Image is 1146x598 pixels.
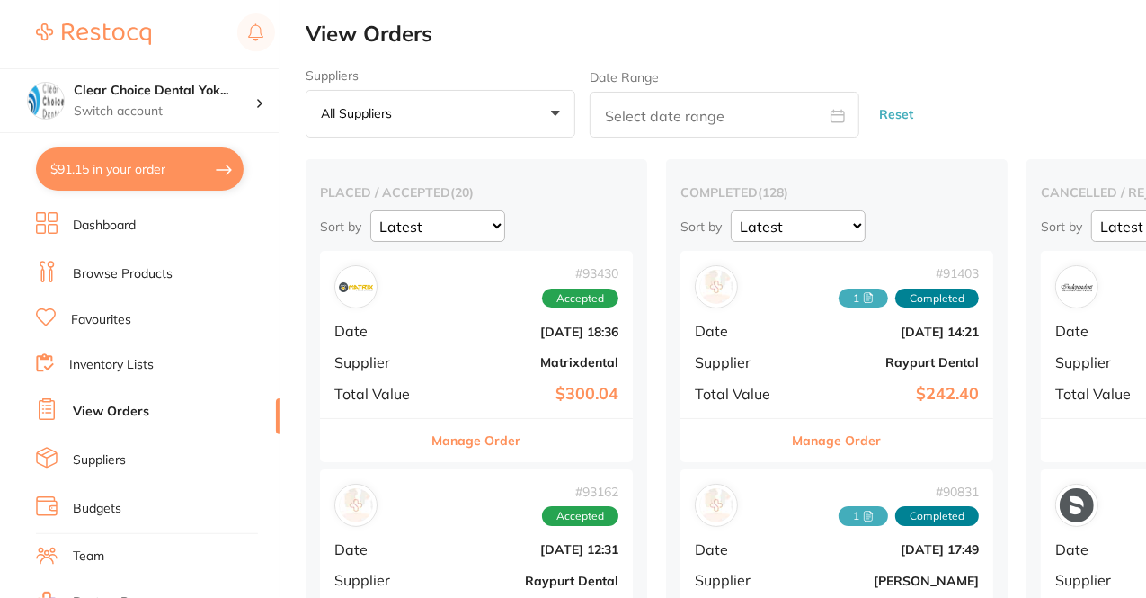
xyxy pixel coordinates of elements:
b: Raypurt Dental [439,574,618,588]
span: Supplier [334,354,424,370]
img: Raypurt Dental [699,270,733,304]
label: Suppliers [306,68,575,83]
img: Raypurt Dental [339,488,373,522]
span: Accepted [542,506,618,526]
span: # 93162 [542,485,618,499]
span: Completed [895,289,979,308]
button: All suppliers [306,90,575,138]
a: Budgets [73,500,121,518]
span: Date [334,323,424,339]
p: All suppliers [321,105,399,121]
b: Matrixdental [439,355,618,370]
img: Matrixdental [339,270,373,304]
h2: completed ( 128 ) [680,184,993,201]
span: Total Value [1055,386,1145,402]
span: Accepted [542,289,618,308]
a: Browse Products [73,265,173,283]
b: [PERSON_NAME] [799,574,979,588]
span: # 93430 [542,266,618,281]
img: Restocq Logo [36,23,151,45]
label: Date Range [590,70,659,85]
button: Reset [874,91,919,138]
span: Supplier [1055,354,1145,370]
span: Total Value [695,386,785,402]
span: Received [839,506,888,526]
p: Switch account [74,103,255,120]
h2: placed / accepted ( 20 ) [320,184,633,201]
span: Supplier [695,354,785,370]
a: View Orders [73,403,149,421]
b: $300.04 [439,385,618,404]
a: Suppliers [73,451,126,469]
a: Team [73,548,104,566]
span: Date [1055,541,1145,558]
a: Inventory Lists [69,356,154,374]
b: [DATE] 17:49 [799,542,979,557]
span: Supplier [1055,572,1145,588]
a: Favourites [71,311,131,329]
h2: View Orders [306,22,1146,47]
p: Sort by [320,219,361,235]
img: Independent Dental [1060,270,1094,304]
a: Dashboard [73,217,136,235]
span: Completed [895,506,979,526]
span: Supplier [695,572,785,588]
h4: Clear Choice Dental Yokine [74,82,255,100]
a: Restocq Logo [36,13,151,55]
span: Received [839,289,888,308]
span: Date [695,323,785,339]
span: Date [1055,323,1145,339]
input: Select date range [590,92,859,138]
button: Manage Order [432,419,521,462]
p: Sort by [680,219,722,235]
div: Matrixdental#93430AcceptedDate[DATE] 18:36SupplierMatrixdentalTotal Value$300.04Manage Order [320,251,633,462]
span: Supplier [334,572,424,588]
b: $242.40 [799,385,979,404]
b: Raypurt Dental [799,355,979,370]
b: [DATE] 18:36 [439,325,618,339]
img: Henry Schein Halas [699,488,733,522]
span: # 90831 [839,485,979,499]
span: # 91403 [839,266,979,281]
span: Total Value [334,386,424,402]
b: [DATE] 12:31 [439,542,618,557]
span: Date [695,541,785,558]
img: Dentsply Sirona [1060,488,1094,522]
p: Sort by [1041,219,1082,235]
button: $91.15 in your order [36,147,244,191]
b: [DATE] 14:21 [799,325,979,339]
button: Manage Order [793,419,882,462]
span: Date [334,541,424,558]
img: Clear Choice Dental Yokine [28,83,64,119]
